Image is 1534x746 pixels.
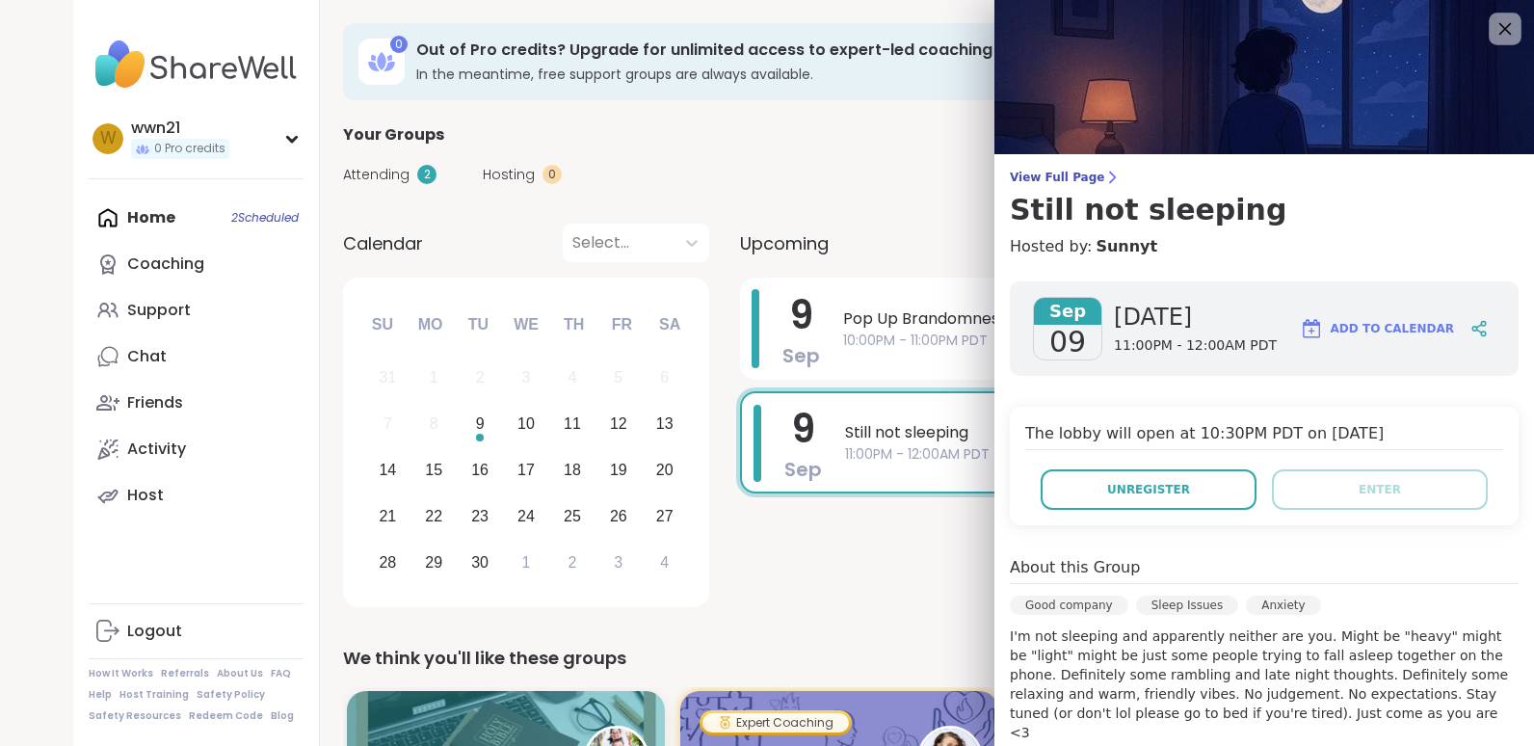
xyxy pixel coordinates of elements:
[506,542,547,583] div: Choose Wednesday, October 1st, 2025
[564,411,581,437] div: 11
[1010,235,1519,258] h4: Hosted by:
[425,549,442,575] div: 29
[702,713,849,733] div: Expert Coaching
[542,165,562,184] div: 0
[1096,235,1157,258] a: Sunnyt
[1010,596,1128,615] div: Good company
[522,364,531,390] div: 3
[1300,317,1323,340] img: ShareWell Logomark
[89,241,304,287] a: Coaching
[217,667,263,680] a: About Us
[413,542,455,583] div: Choose Monday, September 29th, 2025
[416,65,1281,84] h3: In the meantime, free support groups are always available.
[131,118,229,139] div: wwn21
[89,426,304,472] a: Activity
[425,457,442,483] div: 15
[460,450,501,492] div: Choose Tuesday, September 16th, 2025
[1331,320,1454,337] span: Add to Calendar
[379,503,396,529] div: 21
[425,503,442,529] div: 22
[1114,336,1277,356] span: 11:00PM - 12:00AM PDT
[568,364,576,390] div: 4
[127,485,164,506] div: Host
[154,141,225,157] span: 0 Pro credits
[564,457,581,483] div: 18
[460,495,501,537] div: Choose Tuesday, September 23rd, 2025
[430,364,438,390] div: 1
[1010,170,1519,227] a: View Full PageStill not sleeping
[379,549,396,575] div: 28
[127,392,183,413] div: Friends
[413,358,455,399] div: Not available Monday, September 1st, 2025
[517,503,535,529] div: 24
[127,253,204,275] div: Coaching
[89,688,112,702] a: Help
[1041,469,1256,510] button: Unregister
[782,342,820,369] span: Sep
[505,304,547,346] div: We
[789,288,813,342] span: 9
[843,307,1403,331] span: Pop Up Brandomness Show and Tell
[656,503,674,529] div: 27
[413,495,455,537] div: Choose Monday, September 22nd, 2025
[379,457,396,483] div: 14
[271,709,294,723] a: Blog
[552,495,594,537] div: Choose Thursday, September 25th, 2025
[197,688,265,702] a: Safety Policy
[364,355,687,585] div: month 2025-09
[1272,469,1488,510] button: Enter
[417,165,436,184] div: 2
[89,31,304,98] img: ShareWell Nav Logo
[1025,422,1503,450] h4: The lobby will open at 10:30PM PDT on [DATE]
[127,439,186,460] div: Activity
[644,450,685,492] div: Choose Saturday, September 20th, 2025
[390,36,408,53] div: 0
[1034,298,1101,325] span: Sep
[343,645,1438,672] div: We think you'll like these groups
[656,457,674,483] div: 20
[100,126,117,151] span: w
[416,40,1281,61] h3: Out of Pro credits? Upgrade for unlimited access to expert-led coaching groups.
[506,450,547,492] div: Choose Wednesday, September 17th, 2025
[460,404,501,445] div: Choose Tuesday, September 9th, 2025
[367,404,409,445] div: Not available Sunday, September 7th, 2025
[189,709,263,723] a: Redeem Code
[644,358,685,399] div: Not available Saturday, September 6th, 2025
[552,542,594,583] div: Choose Thursday, October 2nd, 2025
[343,123,444,147] span: Your Groups
[845,421,1401,444] span: Still not sleeping
[845,444,1401,465] span: 11:00PM - 12:00AM PDT
[430,411,438,437] div: 8
[343,165,410,185] span: Attending
[506,495,547,537] div: Choose Wednesday, September 24th, 2025
[476,364,485,390] div: 2
[553,304,595,346] div: Th
[568,549,576,575] div: 2
[644,495,685,537] div: Choose Saturday, September 27th, 2025
[1010,556,1140,579] h4: About this Group
[656,411,674,437] div: 13
[610,503,627,529] div: 26
[89,333,304,380] a: Chat
[367,495,409,537] div: Choose Sunday, September 21st, 2025
[660,549,669,575] div: 4
[127,300,191,321] div: Support
[89,287,304,333] a: Support
[89,608,304,654] a: Logout
[161,667,209,680] a: Referrals
[597,404,639,445] div: Choose Friday, September 12th, 2025
[413,450,455,492] div: Choose Monday, September 15th, 2025
[614,364,622,390] div: 5
[383,411,392,437] div: 7
[1010,193,1519,227] h3: Still not sleeping
[610,411,627,437] div: 12
[471,549,489,575] div: 30
[1359,481,1401,498] span: Enter
[614,549,622,575] div: 3
[597,542,639,583] div: Choose Friday, October 3rd, 2025
[361,304,404,346] div: Su
[119,688,189,702] a: Host Training
[127,621,182,642] div: Logout
[460,542,501,583] div: Choose Tuesday, September 30th, 2025
[843,331,1403,351] span: 10:00PM - 11:00PM PDT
